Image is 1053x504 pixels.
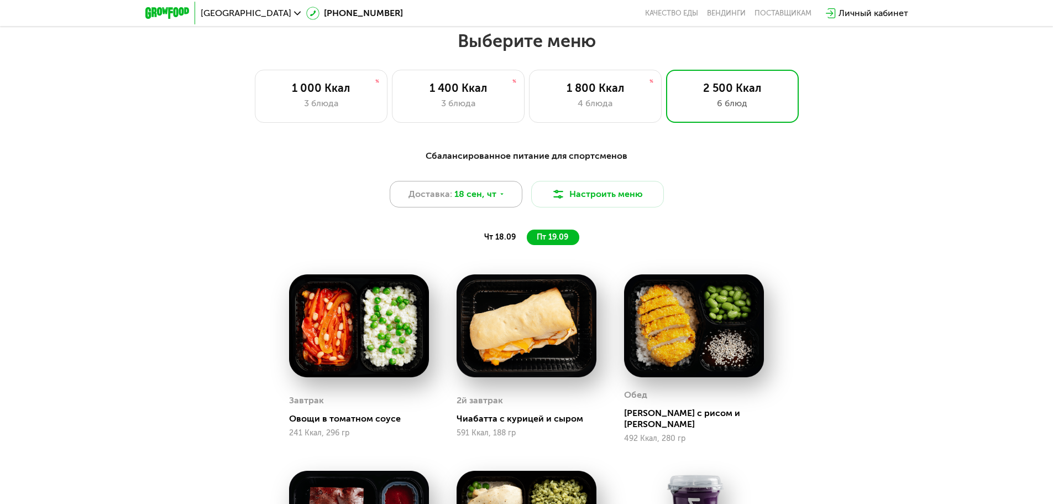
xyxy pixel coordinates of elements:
div: 1 000 Ккал [266,81,376,95]
span: [GEOGRAPHIC_DATA] [201,9,291,18]
a: Вендинги [707,9,746,18]
a: [PHONE_NUMBER] [306,7,403,20]
div: Чиабатта с курицей и сыром [457,413,605,424]
div: 3 блюда [404,97,513,110]
div: Завтрак [289,392,324,409]
button: Настроить меню [531,181,664,207]
h2: Выберите меню [35,30,1018,52]
div: 241 Ккал, 296 гр [289,429,429,438]
span: Доставка: [408,188,452,201]
div: 4 блюда [541,97,650,110]
div: 2й завтрак [457,392,503,409]
div: Личный кабинет [839,7,908,20]
div: 492 Ккал, 280 гр [624,434,764,443]
div: 3 блюда [266,97,376,110]
a: Качество еды [645,9,698,18]
div: 1 400 Ккал [404,81,513,95]
div: 1 800 Ккал [541,81,650,95]
div: 6 блюд [678,97,787,110]
div: 2 500 Ккал [678,81,787,95]
div: поставщикам [755,9,811,18]
div: Обед [624,387,647,403]
div: Сбалансированное питание для спортсменов [200,149,854,163]
div: [PERSON_NAME] с рисом и [PERSON_NAME] [624,408,773,430]
div: 591 Ккал, 188 гр [457,429,596,438]
span: чт 18.09 [484,232,516,242]
div: Овощи в томатном соусе [289,413,438,424]
span: пт 19.09 [537,232,568,242]
span: 18 сен, чт [454,188,496,201]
